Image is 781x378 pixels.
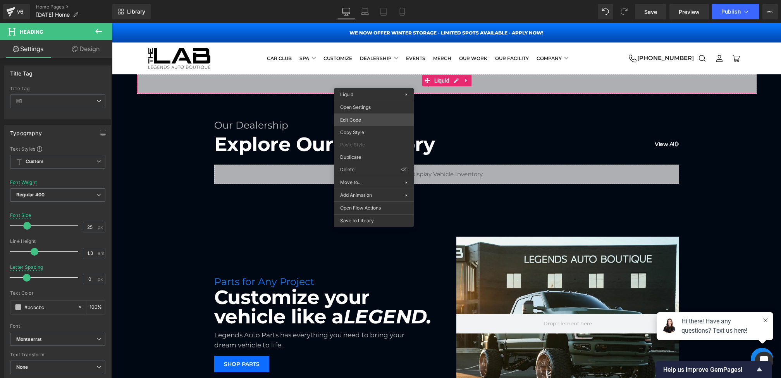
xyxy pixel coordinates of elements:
[10,323,105,329] div: Font
[712,4,759,19] button: Publish
[20,29,43,35] span: Heading
[36,4,112,10] a: Home Pages
[401,166,408,173] span: ⌫
[112,4,151,19] a: New Library
[102,265,325,303] h1: Customize your vehicle like a
[36,12,70,18] span: [DATE] Home
[582,27,599,44] button: Search
[16,192,45,198] b: Regular 400
[755,352,773,370] div: Open Intercom Messenger
[525,31,582,38] span: [PHONE_NUMBER]
[86,301,105,314] div: %
[294,29,313,41] a: Events
[102,307,306,327] div: Legends Auto Parts has everything you need to bring your dream vehicle to life.
[10,213,31,218] div: Font Size
[188,29,204,41] a: Spa
[663,366,755,373] span: Help us improve GemPages!
[425,29,456,41] a: Company
[102,108,567,134] h1: Explore Our Inventory
[340,104,408,111] span: Open Settings
[340,217,408,224] span: Save to Library
[10,239,105,244] div: Line Height
[98,251,104,256] span: em
[10,290,105,296] div: Text Color
[16,364,28,370] b: None
[26,158,43,165] b: Custom
[340,179,405,186] span: Move to...
[663,365,764,374] button: Show survey - Help us improve GemPages!
[127,8,145,15] span: Library
[340,204,408,211] span: Open Flow Actions
[356,4,374,19] a: Laptop
[98,277,104,282] span: px
[616,4,632,19] button: Redo
[347,29,375,41] a: Our Work
[349,52,360,63] a: Expand / Collapse
[15,7,25,17] div: v6
[98,225,104,230] span: px
[517,31,582,39] a: [PHONE_NUMBER]
[340,129,408,136] span: Copy Style
[24,303,74,311] input: Color
[232,282,320,305] em: LEGEND.
[669,4,709,19] a: Preview
[102,333,157,349] a: SHOP PARTS
[58,40,114,58] a: Design
[393,4,411,19] a: Mobile
[762,4,778,19] button: More
[679,8,700,16] span: Preview
[383,29,417,41] a: Our Facility
[237,7,432,12] a: WE NOW OFFER WINTER STORAGE - LIMITED SPOTS AVAILABLE - APPLY NOW!
[248,29,286,41] a: Dealership
[598,4,613,19] button: Undo
[320,52,340,63] span: Liquid
[721,9,741,15] span: Publish
[340,154,408,161] span: Duplicate
[212,29,240,41] a: Customize
[10,66,33,77] div: Title Tag
[543,108,567,134] a: View All
[3,4,30,19] a: v6
[10,146,105,152] div: Text Styles
[10,86,105,91] div: Title Tag
[340,141,408,148] span: Paste Style
[10,180,37,185] div: Font Weight
[340,91,353,97] span: Liquid
[340,117,408,124] span: Edit Code
[517,31,525,39] img: Call Us!
[10,265,43,270] div: Letter Spacing
[102,96,567,108] h1: Our Dealership
[340,192,405,199] span: Add Animation
[16,98,22,104] b: H1
[10,352,105,357] div: Text Transform
[321,29,339,41] a: Merch
[102,252,325,265] h1: Parts for Any Project
[36,25,98,46] img: THE LAB: Legends Auto Boutique
[112,338,148,344] span: SHOP PARTS
[155,29,180,41] a: Car Club
[644,8,657,16] span: Save
[16,336,41,343] i: Montserrat
[374,4,393,19] a: Tablet
[340,166,401,173] span: Delete
[337,4,356,19] a: Desktop
[10,125,42,136] div: Typography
